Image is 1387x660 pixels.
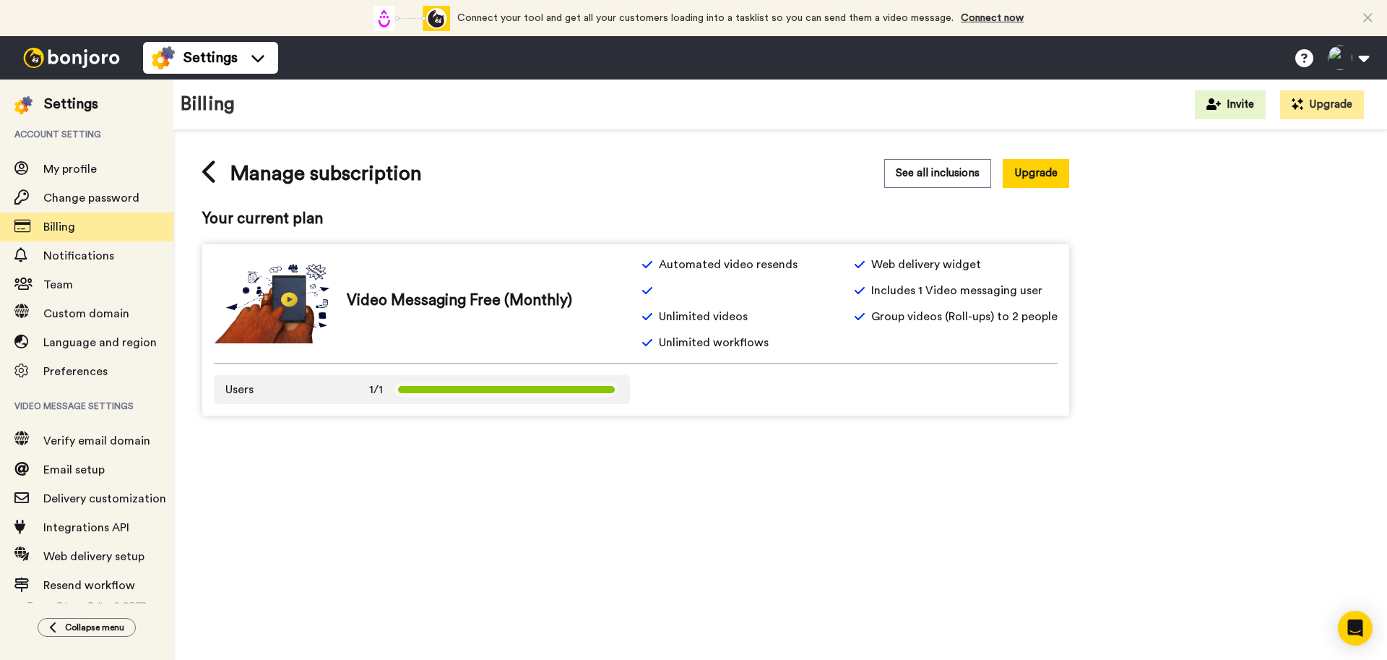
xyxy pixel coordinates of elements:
[43,192,139,204] span: Change password
[152,46,175,69] img: settings-colored.svg
[659,308,748,325] span: Unlimited videos
[1338,611,1373,646] div: Open Intercom Messenger
[214,264,329,343] img: vm-free.png
[43,366,108,377] span: Preferences
[659,256,798,273] span: Automated video resends
[43,308,129,320] span: Custom domain
[43,337,157,348] span: Language and region
[457,13,954,23] span: Connect your tool and get all your customers loading into a tasklist so you can send them a video...
[230,159,422,188] span: Manage subscription
[871,282,1042,299] span: Includes 1 Video messaging user
[961,13,1024,23] a: Connect now
[871,308,1058,325] span: Group videos (Roll-ups) to 2 people
[43,435,150,447] span: Verify email domain
[1195,90,1266,119] button: Invite
[1280,90,1364,119] button: Upgrade
[43,551,144,562] span: Web delivery setup
[1003,159,1069,187] button: Upgrade
[371,6,450,31] div: animation
[369,381,383,398] span: 1/1
[43,522,129,533] span: Integrations API
[659,334,769,351] span: Unlimited workflows
[43,250,114,262] span: Notifications
[44,94,98,114] div: Settings
[43,163,97,175] span: My profile
[43,493,166,505] span: Delivery customization
[183,48,238,68] span: Settings
[225,381,254,398] span: Users
[17,48,126,68] img: bj-logo-header-white.svg
[65,622,124,633] span: Collapse menu
[14,96,33,114] img: settings-colored.svg
[43,221,75,233] span: Billing
[202,208,1069,230] span: Your current plan
[884,159,991,187] button: See all inclusions
[43,464,105,476] span: Email setup
[43,580,135,591] span: Resend workflow
[43,279,73,291] span: Team
[181,94,235,115] h1: Billing
[347,290,572,312] span: Video Messaging Free (Monthly)
[871,256,981,273] span: Web delivery widget
[38,618,136,637] button: Collapse menu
